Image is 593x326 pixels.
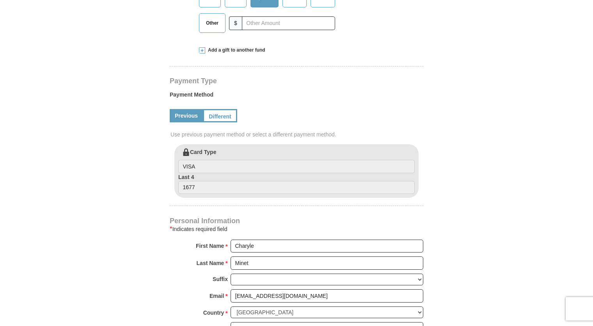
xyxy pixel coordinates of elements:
span: $ [229,16,242,30]
strong: Last Name [197,258,224,269]
input: Other Amount [242,16,335,30]
strong: Suffix [213,274,228,285]
a: Previous [170,109,203,122]
div: Indicates required field [170,224,423,234]
strong: Country [203,307,224,318]
span: Use previous payment method or select a different payment method. [170,131,424,138]
h4: Payment Type [170,78,423,84]
h4: Personal Information [170,218,423,224]
strong: First Name [196,240,224,251]
a: Different [203,109,237,122]
input: Card Type [178,160,415,173]
label: Card Type [178,148,415,173]
span: Add a gift to another fund [205,47,265,54]
span: Other [202,17,222,29]
label: Last 4 [178,173,415,194]
label: Payment Method [170,91,423,102]
input: Last 4 [178,181,415,194]
strong: Email [210,290,224,301]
